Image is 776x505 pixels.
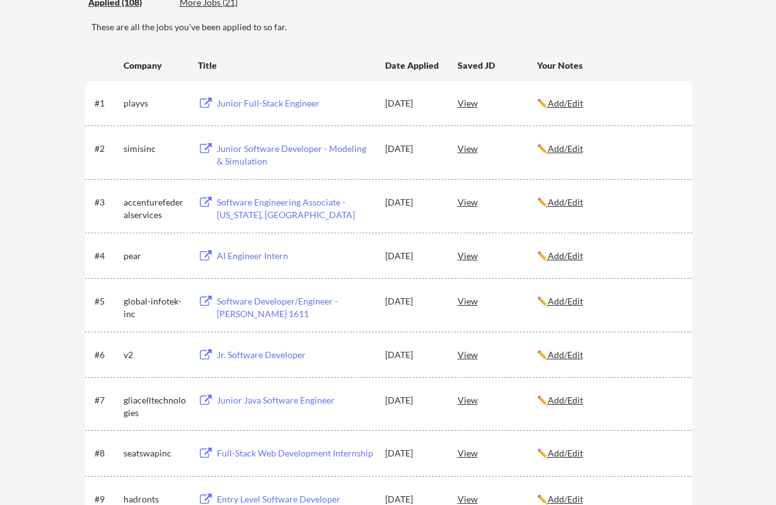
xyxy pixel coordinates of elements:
[458,190,537,213] div: View
[537,447,681,460] div: ✏️
[124,295,187,320] div: global-infotek-inc
[458,244,537,267] div: View
[217,196,373,221] div: Software Engineering Associate - [US_STATE], [GEOGRAPHIC_DATA]
[458,289,537,312] div: View
[458,91,537,114] div: View
[217,142,373,167] div: Junior Software Developer - Modeling & Simulation
[548,143,583,154] u: Add/Edit
[124,349,187,361] div: v2
[458,54,537,76] div: Saved JD
[548,349,583,360] u: Add/Edit
[124,142,187,155] div: simisinc
[537,349,681,361] div: ✏️
[95,295,119,308] div: #5
[385,250,441,262] div: [DATE]
[124,196,187,221] div: accenturefederalservices
[548,250,583,261] u: Add/Edit
[91,21,692,33] div: These are all the jobs you've been applied to so far.
[385,196,441,209] div: [DATE]
[458,137,537,160] div: View
[548,395,583,405] u: Add/Edit
[458,343,537,366] div: View
[385,142,441,155] div: [DATE]
[548,98,583,108] u: Add/Edit
[385,295,441,308] div: [DATE]
[385,394,441,407] div: [DATE]
[548,296,583,306] u: Add/Edit
[537,196,681,209] div: ✏️
[458,441,537,464] div: View
[385,59,441,72] div: Date Applied
[385,349,441,361] div: [DATE]
[124,250,187,262] div: pear
[95,97,119,110] div: #1
[95,394,119,407] div: #7
[95,196,119,209] div: #3
[95,447,119,460] div: #8
[124,59,187,72] div: Company
[217,97,373,110] div: Junior Full-Stack Engineer
[95,142,119,155] div: #2
[385,97,441,110] div: [DATE]
[217,349,373,361] div: Jr. Software Developer
[124,97,187,110] div: playvs
[124,447,187,460] div: seatswapinc
[217,447,373,460] div: Full-Stack Web Development Internship
[537,394,681,407] div: ✏️
[548,448,583,458] u: Add/Edit
[537,59,681,72] div: Your Notes
[548,494,583,504] u: Add/Edit
[217,394,373,407] div: Junior Java Software Engineer
[548,197,583,207] u: Add/Edit
[124,394,187,419] div: gliacelltechnologies
[537,97,681,110] div: ✏️
[217,250,373,262] div: AI Engineer Intern
[537,250,681,262] div: ✏️
[458,388,537,411] div: View
[537,142,681,155] div: ✏️
[95,250,119,262] div: #4
[537,295,681,308] div: ✏️
[95,349,119,361] div: #6
[217,295,373,320] div: Software Developer/Engineer - [PERSON_NAME] 1611
[385,447,441,460] div: [DATE]
[198,59,373,72] div: Title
